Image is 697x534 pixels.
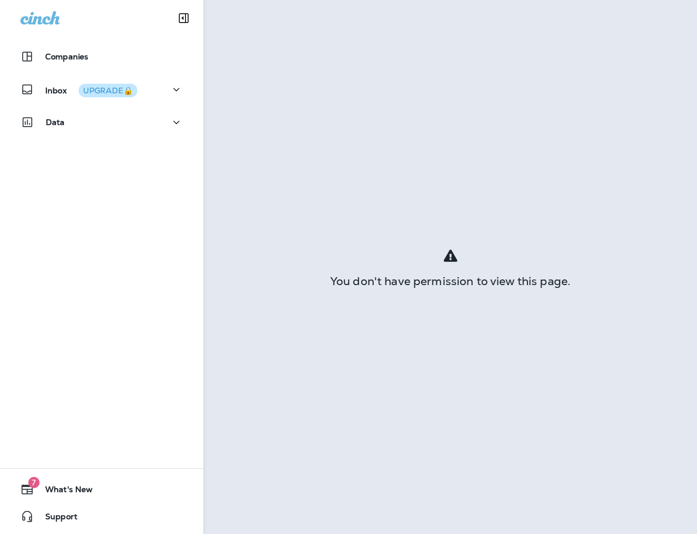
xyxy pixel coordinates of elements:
button: Data [11,111,192,133]
span: What's New [34,485,93,498]
button: 7What's New [11,478,192,501]
div: UPGRADE🔒 [83,87,133,94]
button: InboxUPGRADE🔒 [11,78,192,101]
button: Support [11,505,192,528]
span: 7 [28,477,40,488]
button: Collapse Sidebar [168,7,200,29]
span: Support [34,512,77,526]
button: Companies [11,45,192,68]
p: Inbox [45,84,137,96]
button: UPGRADE🔒 [79,84,137,97]
p: Data [46,118,65,127]
p: Companies [45,52,88,61]
div: You don't have permission to view this page. [204,277,697,286]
